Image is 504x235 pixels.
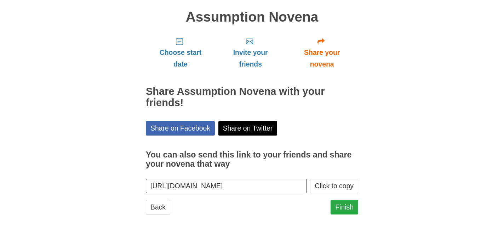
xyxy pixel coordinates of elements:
button: Click to copy [310,179,358,193]
span: Share your novena [293,47,351,70]
a: Share on Facebook [146,121,215,136]
span: Choose start date [153,47,208,70]
a: Share on Twitter [218,121,277,136]
span: Invite your friends [222,47,279,70]
h2: Share Assumption Novena with your friends! [146,86,358,109]
h3: You can also send this link to your friends and share your novena that way [146,150,358,168]
a: Back [146,200,170,214]
a: Share your novena [286,31,358,74]
a: Choose start date [146,31,215,74]
a: Invite your friends [215,31,286,74]
h1: Assumption Novena [146,10,358,25]
a: Finish [331,200,358,214]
